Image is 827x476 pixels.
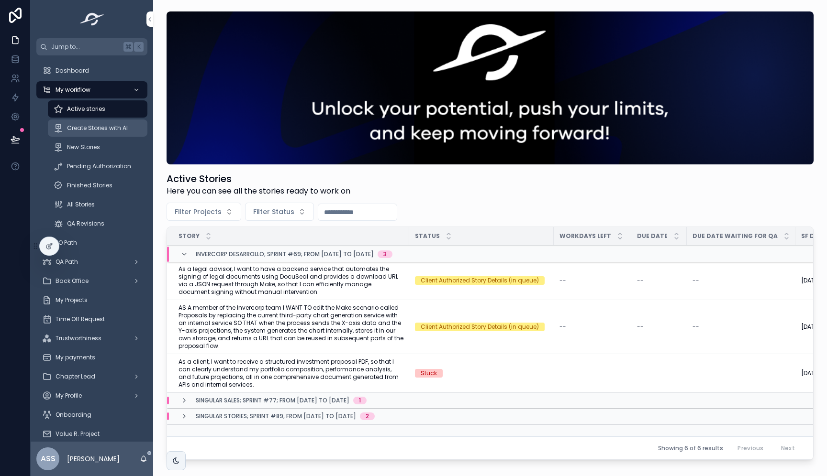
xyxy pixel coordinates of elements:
[67,162,131,170] span: Pending Authorization
[693,323,790,331] a: --
[559,277,626,284] a: --
[36,62,147,79] a: Dashboard
[56,86,90,94] span: My workflow
[559,232,611,240] span: Workdays Left
[56,392,82,400] span: My Profile
[167,185,350,197] span: Here you can see all the stories ready to work on
[51,43,120,51] span: Jump to...
[801,232,827,240] span: SF Date
[77,11,107,27] img: App logo
[48,139,147,156] a: New Stories
[48,100,147,118] a: Active stories
[41,453,56,465] span: ASS
[693,323,699,331] span: --
[36,253,147,270] a: QA Path
[801,277,820,284] span: [DATE]
[67,182,112,189] span: Finished Stories
[658,444,723,452] span: Showing 6 of 6 results
[48,215,147,232] a: QA Revisions
[253,207,294,216] span: Filter Status
[415,323,548,331] a: Client Authorized Story Details (in queue)
[56,277,89,285] span: Back Office
[637,369,644,377] span: --
[67,105,105,113] span: Active stories
[67,124,128,132] span: Create Stories with AI
[559,323,626,331] a: --
[36,349,147,366] a: My payments
[421,323,539,331] div: Client Authorized Story Details (in queue)
[36,292,147,309] a: My Projects
[67,143,100,151] span: New Stories
[801,369,820,377] span: [DATE]
[56,373,95,380] span: Chapter Lead
[56,411,91,419] span: Onboarding
[415,232,440,240] span: Status
[196,397,349,404] span: Singular Sales; Sprint #77; From [DATE] to [DATE]
[31,55,153,442] div: scrollable content
[415,276,548,285] a: Client Authorized Story Details (in queue)
[637,323,681,331] a: --
[693,369,790,377] a: --
[693,232,778,240] span: Due Date Waiting for QA
[48,177,147,194] a: Finished Stories
[56,296,88,304] span: My Projects
[637,323,644,331] span: --
[56,67,89,75] span: Dashboard
[36,368,147,385] a: Chapter Lead
[693,277,790,284] a: --
[359,397,361,404] div: 1
[421,369,437,378] div: Stuck
[36,311,147,328] a: Time Off Request
[175,207,222,216] span: Filter Projects
[179,358,403,389] a: As a client, I want to receive a structured investment proposal PDF, so that I can clearly unders...
[801,323,820,331] span: [DATE]
[559,277,566,284] span: --
[415,369,548,378] a: Stuck
[559,323,566,331] span: --
[67,220,104,227] span: QA Revisions
[36,425,147,443] a: Value R. Project
[179,304,403,350] a: AS A member of the Invercorp team I WANT TO edit the Make scenario called Proposals by replacing ...
[56,258,78,266] span: QA Path
[167,203,241,221] button: Select Button
[67,201,95,208] span: All Stories
[135,43,143,51] span: K
[559,369,626,377] a: --
[48,158,147,175] a: Pending Authorization
[56,239,77,247] span: PO Path
[36,81,147,98] a: My workflow
[179,232,200,240] span: Story
[421,276,539,285] div: Client Authorized Story Details (in queue)
[693,369,699,377] span: --
[36,406,147,423] a: Onboarding
[48,196,147,213] a: All Stories
[167,172,350,185] h1: Active Stories
[559,369,566,377] span: --
[36,272,147,290] a: Back Office
[56,430,100,438] span: Value R. Project
[56,315,105,323] span: Time Off Request
[637,277,644,284] span: --
[637,369,681,377] a: --
[637,232,668,240] span: Due Date
[245,203,314,221] button: Select Button
[383,250,387,258] div: 3
[67,454,120,464] p: [PERSON_NAME]
[48,119,147,137] a: Create Stories with AI
[693,277,699,284] span: --
[36,387,147,404] a: My Profile
[56,354,95,361] span: My payments
[637,277,681,284] a: --
[366,412,369,420] div: 2
[179,265,403,296] a: As a legal advisor, I want to have a backend service that automates the signing of legal document...
[36,234,147,251] a: PO Path
[196,412,356,420] span: Singular Stories; Sprint #89; From [DATE] to [DATE]
[196,250,374,258] span: Invercorp Desarrollo; Sprint #69; From [DATE] to [DATE]
[56,335,101,342] span: Trustworthiness
[36,330,147,347] a: Trustworthiness
[36,38,147,55] button: Jump to...K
